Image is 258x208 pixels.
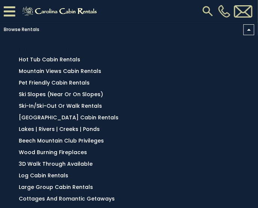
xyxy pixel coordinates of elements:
a: Ski Slopes (Near or On Slopes) [19,91,103,98]
a: Cottages and Romantic Getaways [19,195,115,202]
a: Large Group Cabin Rentals [19,183,93,191]
img: search-regular.svg [201,4,214,18]
a: Beech Mountain Club Privileges [19,137,104,144]
a: Wood Burning Fireplaces [19,149,87,156]
a: [PHONE_NUMBER] [216,5,232,18]
a: Mountain Views Cabin Rentals [19,67,101,75]
a: Lakes | Rivers | Creeks | Ponds [19,125,100,133]
img: Khaki-logo.png [19,5,102,17]
a: 3D Walk Through Available [19,160,93,168]
a: [GEOGRAPHIC_DATA] Cabin Rentals [19,114,118,121]
h3: BROWSE BY AMENITIES [13,45,250,54]
a: Hot Tub Cabin Rentals [19,56,80,63]
a: Log Cabin Rentals [19,172,68,179]
a: Ski-in/Ski-Out or Walk Rentals [19,102,102,110]
a: Pet Friendly Cabin Rentals [19,79,90,86]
